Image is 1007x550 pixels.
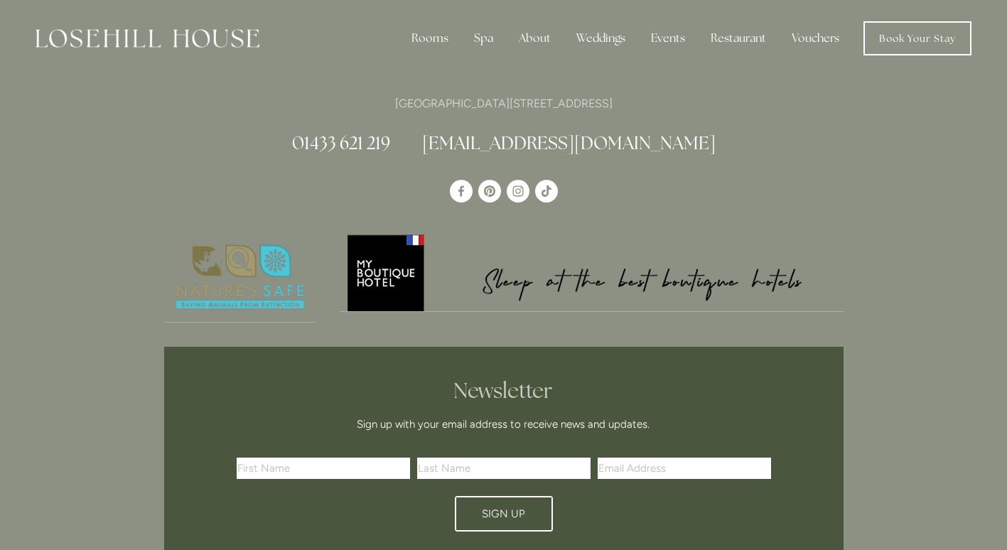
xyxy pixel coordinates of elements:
[400,24,460,53] div: Rooms
[863,21,971,55] a: Book Your Stay
[565,24,637,53] div: Weddings
[482,507,525,520] span: Sign Up
[780,24,851,53] a: Vouchers
[242,416,766,433] p: Sign up with your email address to receive news and updates.
[640,24,696,53] div: Events
[164,232,316,322] img: Nature's Safe - Logo
[417,458,591,479] input: Last Name
[463,24,505,53] div: Spa
[340,232,844,311] img: My Boutique Hotel - Logo
[36,29,259,48] img: Losehill House
[450,180,473,203] a: Losehill House Hotel & Spa
[237,458,410,479] input: First Name
[422,131,716,154] a: [EMAIL_ADDRESS][DOMAIN_NAME]
[164,232,316,323] a: Nature's Safe - Logo
[507,180,529,203] a: Instagram
[598,458,771,479] input: Email Address
[478,180,501,203] a: Pinterest
[164,94,844,113] p: [GEOGRAPHIC_DATA][STREET_ADDRESS]
[535,180,558,203] a: TikTok
[699,24,777,53] div: Restaurant
[340,232,844,312] a: My Boutique Hotel - Logo
[507,24,562,53] div: About
[455,496,553,532] button: Sign Up
[242,378,766,404] h2: Newsletter
[292,131,390,154] a: 01433 621 219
